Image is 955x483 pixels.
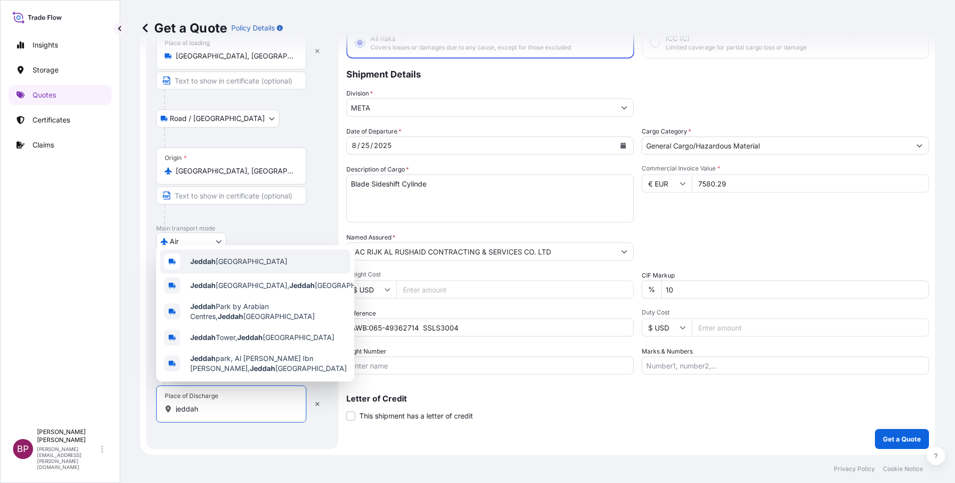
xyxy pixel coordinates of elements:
[615,98,633,116] button: Show suggestions
[370,139,373,151] div: /
[190,281,216,289] b: Jeddah
[190,333,216,341] b: Jeddah
[37,446,99,470] p: [PERSON_NAME][EMAIL_ADDRESS][PERSON_NAME][DOMAIN_NAME]
[190,354,216,362] b: Jeddah
[642,356,929,374] input: Number1, number2,...
[883,434,921,444] p: Get a Quote
[156,232,226,250] button: Select transport
[347,98,615,116] input: Type to search division
[156,224,328,232] p: Main transport mode
[37,428,99,444] p: [PERSON_NAME] [PERSON_NAME]
[346,356,634,374] input: Enter name
[289,281,315,289] b: Jeddah
[156,109,279,127] button: Select transport
[692,174,929,192] input: Type amount
[33,115,70,125] p: Certificates
[165,154,187,162] div: Origin
[218,312,243,320] b: Jeddah
[33,40,58,50] p: Insights
[834,465,875,473] p: Privacy Policy
[176,51,294,61] input: Place of loading
[190,257,216,265] b: Jeddah
[176,166,294,176] input: Origin
[250,364,275,372] b: Jeddah
[346,164,409,174] label: Description of Cargo
[910,136,928,154] button: Show suggestions
[165,392,218,400] div: Place of Discharge
[615,242,633,260] button: Show suggestions
[346,318,634,336] input: Your internal reference
[692,318,929,336] input: Enter amount
[190,302,216,310] b: Jeddah
[346,308,376,318] label: Reference
[396,280,634,298] input: Enter amount
[156,245,354,381] div: Show suggestions
[359,411,473,421] span: This shipment has a letter of credit
[360,139,370,151] div: day,
[33,140,54,150] p: Claims
[190,256,287,266] span: [GEOGRAPHIC_DATA]
[346,58,929,88] p: Shipment Details
[642,270,675,280] label: CIF Markup
[346,88,373,98] label: Division
[642,164,929,172] span: Commercial Invoice Value
[17,444,29,454] span: BP
[156,186,306,204] input: Text to appear on certificate
[883,465,923,473] p: Cookie Notice
[346,394,929,402] p: Letter of Credit
[237,333,263,341] b: Jeddah
[642,280,661,298] div: %
[346,126,401,136] span: Date of Departure
[346,346,386,356] label: Flight Number
[190,301,346,321] span: Park by Arabian Centres, [GEOGRAPHIC_DATA]
[347,242,615,260] input: Full name
[231,23,275,33] p: Policy Details
[357,139,360,151] div: /
[346,232,395,242] label: Named Assured
[642,136,910,154] input: Select a commodity type
[642,308,929,316] span: Duty Cost
[140,20,227,36] p: Get a Quote
[661,280,929,298] input: Enter percentage
[190,332,334,342] span: Tower, [GEOGRAPHIC_DATA]
[642,126,691,136] label: Cargo Category
[170,113,265,123] span: Road / [GEOGRAPHIC_DATA]
[190,353,347,373] span: park, Al [PERSON_NAME] Ibn [PERSON_NAME], [GEOGRAPHIC_DATA]
[33,65,59,75] p: Storage
[373,139,392,151] div: year,
[642,346,693,356] label: Marks & Numbers
[176,404,294,414] input: Place of Discharge
[170,236,179,246] span: Air
[351,139,357,151] div: month,
[346,270,634,278] span: Freight Cost
[190,280,386,290] span: [GEOGRAPHIC_DATA], [GEOGRAPHIC_DATA]
[615,137,631,153] button: Calendar
[156,71,306,89] input: Text to appear on certificate
[33,90,56,100] p: Quotes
